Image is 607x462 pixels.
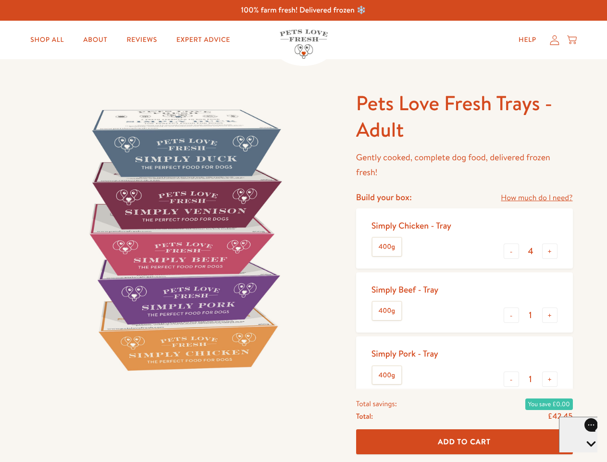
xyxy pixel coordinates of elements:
[356,90,573,142] h1: Pets Love Fresh Trays - Adult
[356,429,573,455] button: Add To Cart
[75,30,115,50] a: About
[356,398,397,410] span: Total savings:
[372,348,438,359] div: Simply Pork - Tray
[504,372,519,387] button: -
[119,30,164,50] a: Reviews
[372,302,401,320] label: 400g
[504,244,519,259] button: -
[356,410,373,423] span: Total:
[525,398,573,410] span: You save £0.00
[372,366,401,385] label: 400g
[542,372,557,387] button: +
[356,150,573,180] p: Gently cooked, complete dog food, delivered frozen fresh!
[548,411,573,422] span: £42.45
[35,90,333,389] img: Pets Love Fresh Trays - Adult
[372,220,451,231] div: Simply Chicken - Tray
[504,308,519,323] button: -
[511,30,544,50] a: Help
[501,192,572,205] a: How much do I need?
[542,308,557,323] button: +
[169,30,238,50] a: Expert Advice
[23,30,72,50] a: Shop All
[438,436,491,447] span: Add To Cart
[372,284,438,295] div: Simply Beef - Tray
[280,29,328,59] img: Pets Love Fresh
[356,192,412,203] h4: Build your box:
[372,238,401,256] label: 400g
[542,244,557,259] button: +
[559,417,597,452] iframe: Gorgias live chat messenger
